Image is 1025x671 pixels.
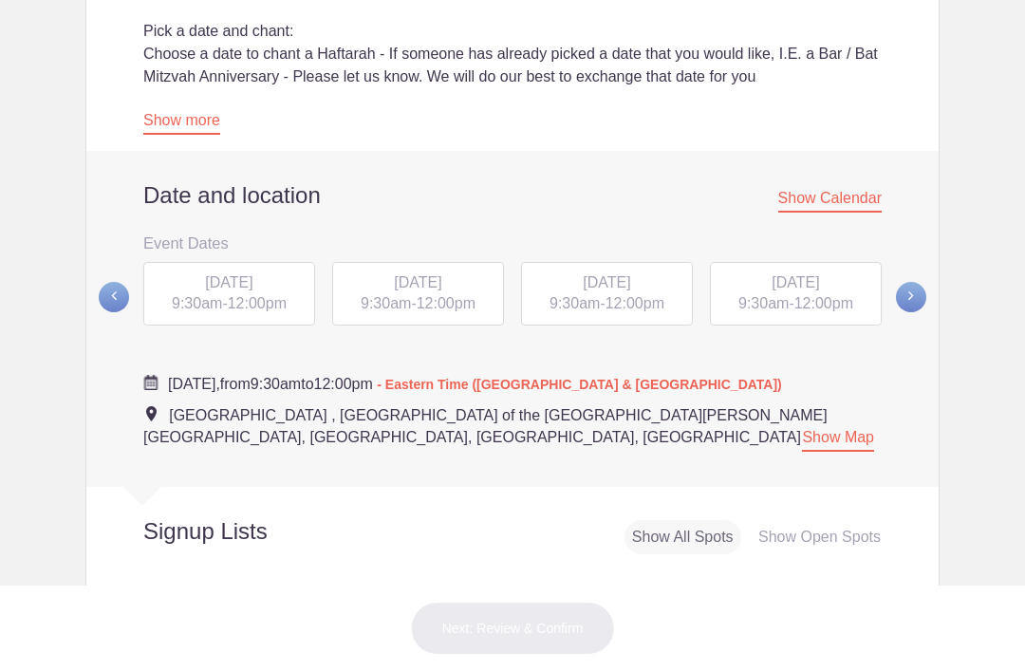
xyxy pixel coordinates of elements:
[751,520,888,555] div: Show Open Spots
[624,520,741,555] div: Show All Spots
[146,406,157,421] img: Event location
[417,295,475,311] span: 12:00pm
[331,261,505,327] button: [DATE] 9:30am-12:00pm
[314,376,373,392] span: 12:00pm
[143,181,882,210] h2: Date and location
[143,229,882,257] h3: Event Dates
[606,295,664,311] span: 12:00pm
[168,376,220,392] span: [DATE],
[411,602,615,655] button: Next: Review & Confirm
[142,261,316,327] button: [DATE] 9:30am-12:00pm
[520,261,694,327] button: [DATE] 9:30am-12:00pm
[709,261,883,327] button: [DATE] 9:30am-12:00pm
[143,20,882,43] div: Pick a date and chant:
[143,43,882,88] div: Choose a date to chant a Haftarah - If someone has already picked a date that you would like, I.E...
[778,190,882,213] span: Show Calendar
[710,262,882,326] div: -
[143,262,315,326] div: -
[521,262,693,326] div: -
[228,295,287,311] span: 12:00pm
[143,112,220,135] a: Show more
[86,517,370,546] h2: Signup Lists
[143,407,828,445] span: [GEOGRAPHIC_DATA] , [GEOGRAPHIC_DATA] of the [GEOGRAPHIC_DATA][PERSON_NAME][GEOGRAPHIC_DATA], [GE...
[251,376,301,392] span: 9:30am
[205,274,252,290] span: [DATE]
[772,274,819,290] span: [DATE]
[361,295,411,311] span: 9:30am
[394,274,441,290] span: [DATE]
[583,274,630,290] span: [DATE]
[168,376,782,392] span: from to
[143,375,158,390] img: Cal purple
[377,377,782,392] span: - Eastern Time ([GEOGRAPHIC_DATA] & [GEOGRAPHIC_DATA])
[550,295,600,311] span: 9:30am
[794,295,853,311] span: 12:00pm
[802,429,874,452] a: Show Map
[332,262,504,326] div: -
[172,295,222,311] span: 9:30am
[738,295,789,311] span: 9:30am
